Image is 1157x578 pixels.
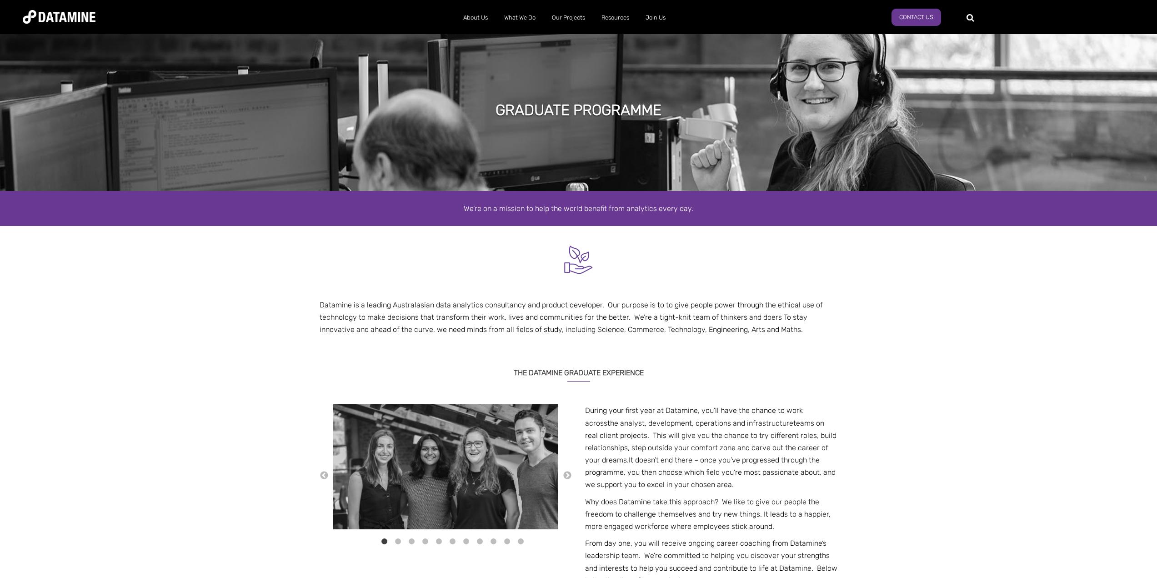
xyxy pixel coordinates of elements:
[455,6,496,30] a: About Us
[544,6,593,30] a: Our Projects
[496,6,544,30] a: What We Do
[637,6,674,30] a: Join Us
[585,404,837,491] p: During your first year at Datamine, you’ll have the chance to work across teams on real client pr...
[585,498,831,531] span: Why does Datamine take this approach? We like to give our people the freedom to challenge themsel...
[393,537,402,546] button: 2
[516,537,525,546] button: 11
[421,537,430,546] button: 4
[434,537,443,546] button: 5
[502,537,511,546] button: 10
[448,537,457,546] button: 6
[320,357,838,382] h3: The Datamine Graduate Experience
[407,537,416,546] button: 3
[380,537,389,546] button: 1
[607,419,793,427] span: the analyst, development, operations and infrastructure
[320,299,838,336] p: Datamine is a leading Australasian data analytics consultancy and product developer. Our purpose ...
[585,456,836,489] span: It doesn’t end there – once you’ve progressed through the programme, you then choose which field ...
[892,9,941,26] a: Contact Us
[333,404,558,529] img: smiling grads
[320,202,838,215] div: We’re on a mission to help the world benefit from analytics every day.
[489,537,498,546] button: 9
[23,10,95,24] img: Datamine
[593,6,637,30] a: Resources
[320,471,329,481] button: ←
[496,100,661,120] h1: GRADUATE Programme
[461,537,471,546] button: 7
[563,471,572,481] button: →
[475,537,484,546] button: 8
[561,243,596,277] img: Mentor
